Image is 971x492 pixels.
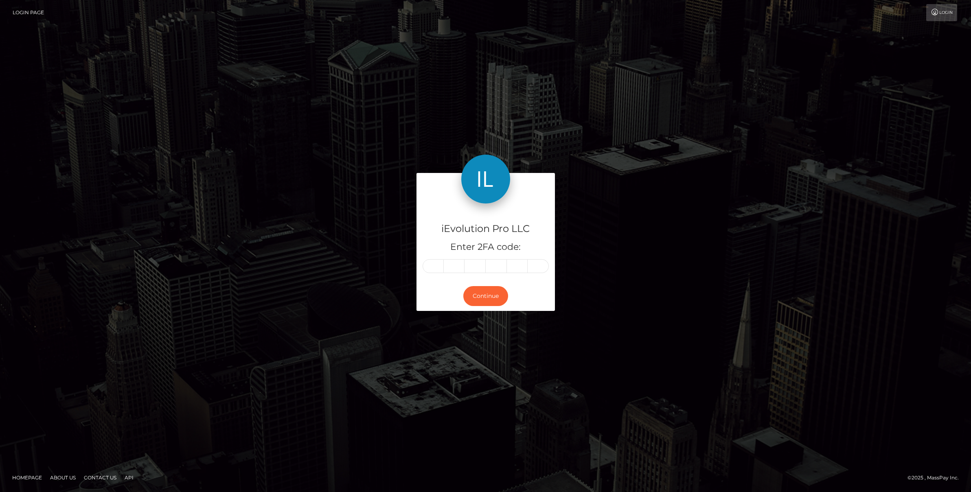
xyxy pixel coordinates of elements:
h5: Enter 2FA code: [423,241,549,254]
div: © 2025 , MassPay Inc. [907,473,965,482]
img: iEvolution Pro LLC [461,155,510,203]
a: Homepage [9,471,45,484]
a: Contact Us [81,471,120,484]
a: About Us [47,471,79,484]
h4: iEvolution Pro LLC [423,222,549,236]
a: Login [926,4,957,21]
button: Continue [463,286,508,306]
a: Login Page [13,4,44,21]
a: API [121,471,137,484]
